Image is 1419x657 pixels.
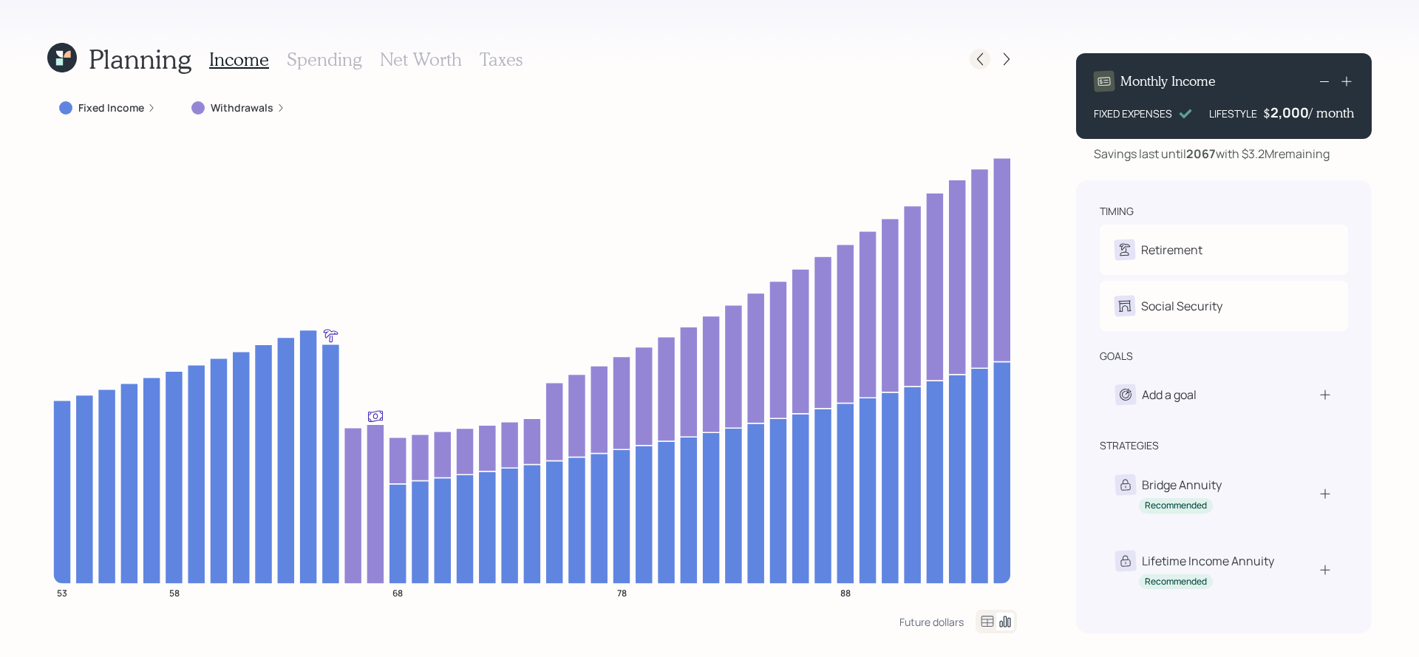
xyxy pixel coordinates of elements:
[1100,438,1159,453] div: strategies
[1263,105,1270,121] h4: $
[1120,73,1216,89] h4: Monthly Income
[1309,105,1354,121] h4: / month
[1142,476,1222,494] div: Bridge Annuity
[209,49,269,70] h3: Income
[1145,500,1207,512] div: Recommended
[1145,576,1207,588] div: Recommended
[89,43,191,75] h1: Planning
[899,615,964,629] div: Future dollars
[1270,103,1309,121] div: 2,000
[1094,106,1172,121] div: FIXED EXPENSES
[392,586,403,599] tspan: 68
[1209,106,1257,121] div: LIFESTYLE
[169,586,180,599] tspan: 58
[1141,241,1202,259] div: Retirement
[1142,386,1197,404] div: Add a goal
[287,49,362,70] h3: Spending
[1141,297,1222,315] div: Social Security
[1100,349,1133,364] div: goals
[211,101,273,115] label: Withdrawals
[380,49,462,70] h3: Net Worth
[1100,204,1134,219] div: timing
[1142,552,1274,570] div: Lifetime Income Annuity
[617,586,627,599] tspan: 78
[480,49,523,70] h3: Taxes
[1094,145,1330,163] div: Savings last until with $3.2M remaining
[57,586,67,599] tspan: 53
[78,101,144,115] label: Fixed Income
[840,586,851,599] tspan: 88
[1186,146,1216,162] b: 2067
